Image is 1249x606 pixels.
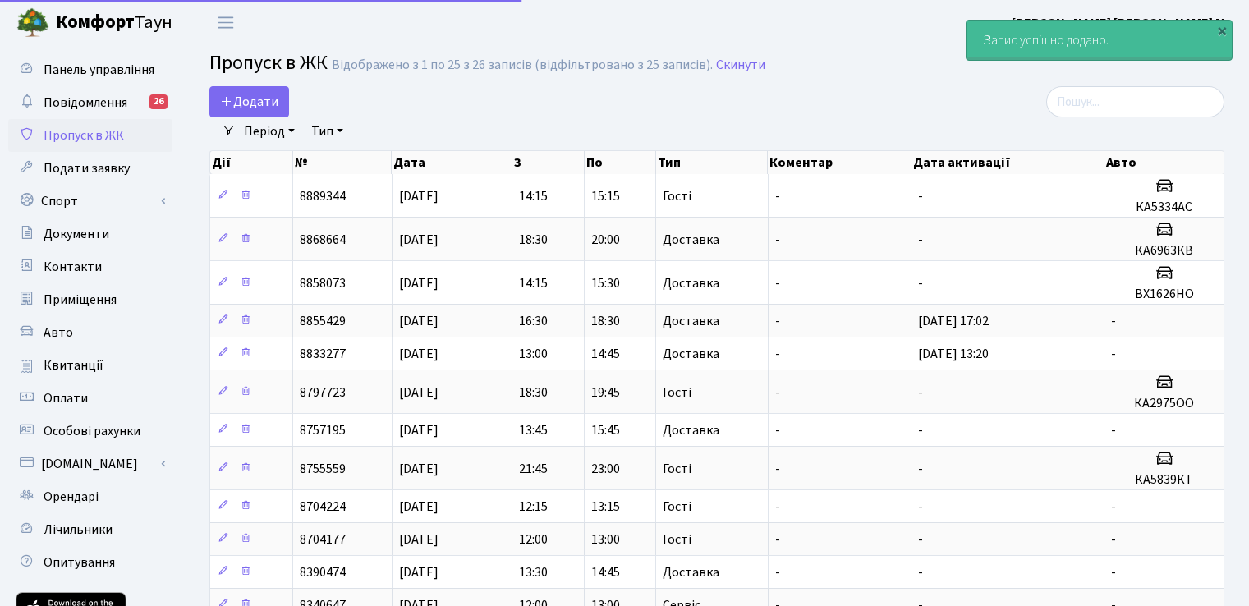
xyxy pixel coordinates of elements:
span: Приміщення [44,291,117,309]
a: Квитанції [8,349,172,382]
input: Пошук... [1046,86,1224,117]
span: Доставка [663,347,719,360]
a: Контакти [8,250,172,283]
span: - [1111,563,1116,581]
span: 13:30 [519,563,548,581]
th: Дії [210,151,293,174]
span: Гості [663,500,691,513]
a: Опитування [8,546,172,579]
span: - [1111,345,1116,363]
a: Орендарі [8,480,172,513]
span: Додати [220,93,278,111]
span: Доставка [663,314,719,328]
span: [DATE] [399,460,439,478]
span: - [775,498,780,516]
span: 8704177 [300,530,346,549]
a: Повідомлення26 [8,86,172,119]
a: Панель управління [8,53,172,86]
span: 13:00 [519,345,548,363]
span: 21:45 [519,460,548,478]
a: Документи [8,218,172,250]
span: - [775,231,780,249]
span: Пропуск в ЖК [44,126,124,145]
span: - [918,530,923,549]
span: 8704224 [300,498,346,516]
span: - [1111,498,1116,516]
span: 15:30 [591,274,620,292]
span: - [775,530,780,549]
span: Гості [663,190,691,203]
span: 15:15 [591,187,620,205]
span: [DATE] [399,187,439,205]
span: [DATE] [399,563,439,581]
span: - [775,187,780,205]
span: 18:30 [591,312,620,330]
div: × [1214,22,1230,39]
th: Дата активації [911,151,1104,174]
button: Переключити навігацію [205,9,246,36]
a: Особові рахунки [8,415,172,448]
span: 20:00 [591,231,620,249]
th: По [585,151,656,174]
span: 8390474 [300,563,346,581]
span: Доставка [663,277,719,290]
span: - [918,498,923,516]
a: [DOMAIN_NAME] [8,448,172,480]
span: [DATE] [399,312,439,330]
span: - [918,563,923,581]
span: [DATE] [399,231,439,249]
th: Коментар [768,151,911,174]
span: - [775,563,780,581]
h5: КА6963КВ [1111,243,1217,259]
a: Авто [8,316,172,349]
span: 8855429 [300,312,346,330]
span: - [775,274,780,292]
span: - [775,460,780,478]
span: 8868664 [300,231,346,249]
span: Доставка [663,566,719,579]
span: 14:45 [591,563,620,581]
span: 13:00 [591,530,620,549]
span: - [775,421,780,439]
h5: КА5334АС [1111,200,1217,215]
span: Повідомлення [44,94,127,112]
h5: КА5839КТ [1111,472,1217,488]
span: Опитування [44,553,115,572]
span: 23:00 [591,460,620,478]
span: 8755559 [300,460,346,478]
a: Тип [305,117,350,145]
span: 18:30 [519,231,548,249]
th: Авто [1104,151,1224,174]
span: - [775,383,780,402]
span: 15:45 [591,421,620,439]
span: 18:30 [519,383,548,402]
span: Пропуск в ЖК [209,48,328,77]
span: Доставка [663,424,719,437]
a: Додати [209,86,289,117]
a: Приміщення [8,283,172,316]
span: [DATE] 17:02 [918,312,989,330]
span: [DATE] [399,345,439,363]
span: 8757195 [300,421,346,439]
span: Подати заявку [44,159,130,177]
span: [DATE] [399,274,439,292]
span: Контакти [44,258,102,276]
a: Скинути [716,57,765,73]
th: № [293,151,392,174]
a: Період [237,117,301,145]
span: [DATE] [399,383,439,402]
span: [DATE] 13:20 [918,345,989,363]
span: - [1111,312,1116,330]
span: 8797723 [300,383,346,402]
span: Документи [44,225,109,243]
span: Гості [663,533,691,546]
span: Доставка [663,233,719,246]
a: [PERSON_NAME] [PERSON_NAME] М. [1012,13,1229,33]
b: Комфорт [56,9,135,35]
span: - [918,460,923,478]
div: Запис успішно додано. [967,21,1232,60]
span: 13:15 [591,498,620,516]
span: - [1111,530,1116,549]
span: - [775,312,780,330]
span: 19:45 [591,383,620,402]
